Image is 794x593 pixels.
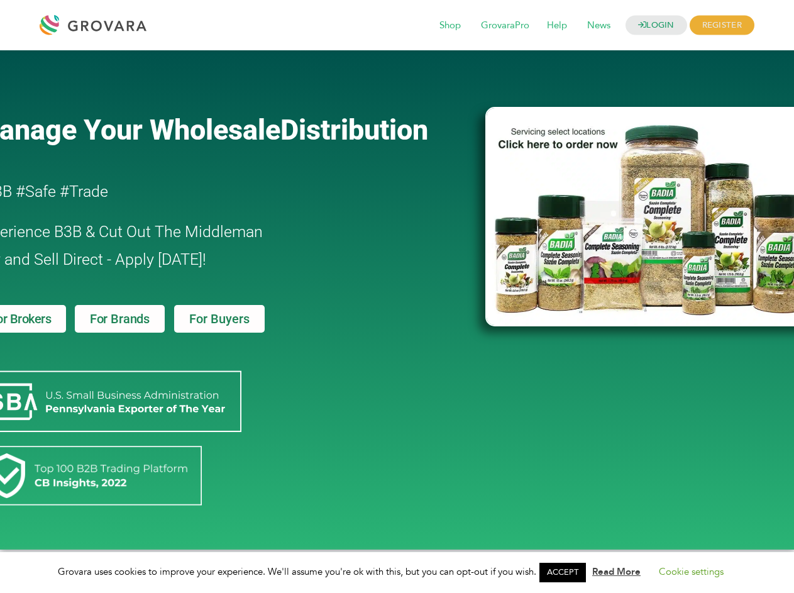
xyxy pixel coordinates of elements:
[174,305,265,333] a: For Buyers
[58,565,736,578] span: Grovara uses cookies to improve your experience. We'll assume you're ok with this, but you can op...
[472,14,538,38] span: GrovaraPro
[659,565,724,578] a: Cookie settings
[431,14,470,38] span: Shop
[189,313,250,325] span: For Buyers
[538,14,576,38] span: Help
[90,313,150,325] span: For Brands
[578,19,619,33] a: News
[472,19,538,33] a: GrovaraPro
[626,16,687,35] a: LOGIN
[280,113,428,147] span: Distribution
[75,305,165,333] a: For Brands
[539,563,586,582] a: ACCEPT
[538,19,576,33] a: Help
[690,16,754,35] span: REGISTER
[592,565,641,578] a: Read More
[431,19,470,33] a: Shop
[578,14,619,38] span: News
